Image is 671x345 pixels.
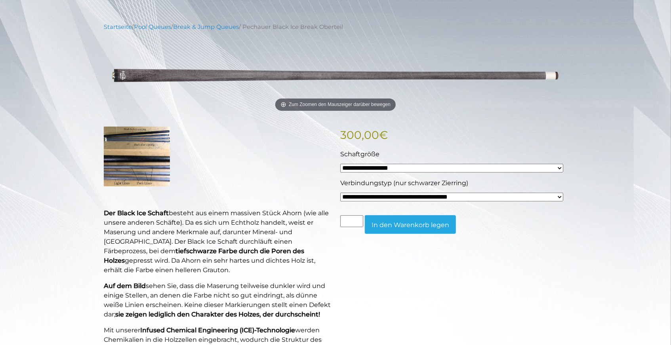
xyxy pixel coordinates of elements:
[104,209,169,217] font: Der Black Ice Schaft
[379,128,388,142] font: €
[340,215,363,227] input: Produktmenge
[140,326,295,334] font: Infused Chemical Engineering (ICE)-Technologie
[239,23,343,30] font: / Pechauer Black Ice Break Oberteil
[104,326,140,334] font: Mit unserer
[104,282,331,318] font: sehen Sie, dass die Maserung teilweise dunkler wird und einige Stellen, an denen die Farbe nicht ...
[104,37,567,114] a: Zum Zoomen den Mauszeiger darüber bewegen
[104,257,315,274] font: gepresst wird. Da Ahorn ein sehr hartes und dichtes Holz ist, erhält die Farbe einen helleren Gra...
[104,23,132,30] a: Startseite
[132,23,134,30] font: /
[104,282,146,290] font: Auf dem Bild
[104,209,329,255] font: besteht aus einem massiven Stück Ahorn (wie alle unsere anderen Schäfte). Da es sich um Echtholz ...
[104,247,304,264] font: tiefschwarze Farbe durch die Poren des Holzes
[104,23,567,31] nav: Brotkrümel
[365,215,456,234] button: In den Warenkorb legen
[340,150,379,158] font: Schaftgröße
[372,221,449,228] font: In den Warenkorb legen
[171,23,173,30] font: /
[340,179,468,187] font: Verbindungstyp (nur schwarzer Zierring)
[115,311,320,318] font: sie zeigen lediglich den Charakter des Holzes, der durchscheint!
[134,23,171,30] a: Pool Queues
[340,128,379,142] font: 300,00
[173,23,239,30] a: Break & Jump Queues
[104,37,567,114] img: pechauer-black-ice-break-shaft-lightened.png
